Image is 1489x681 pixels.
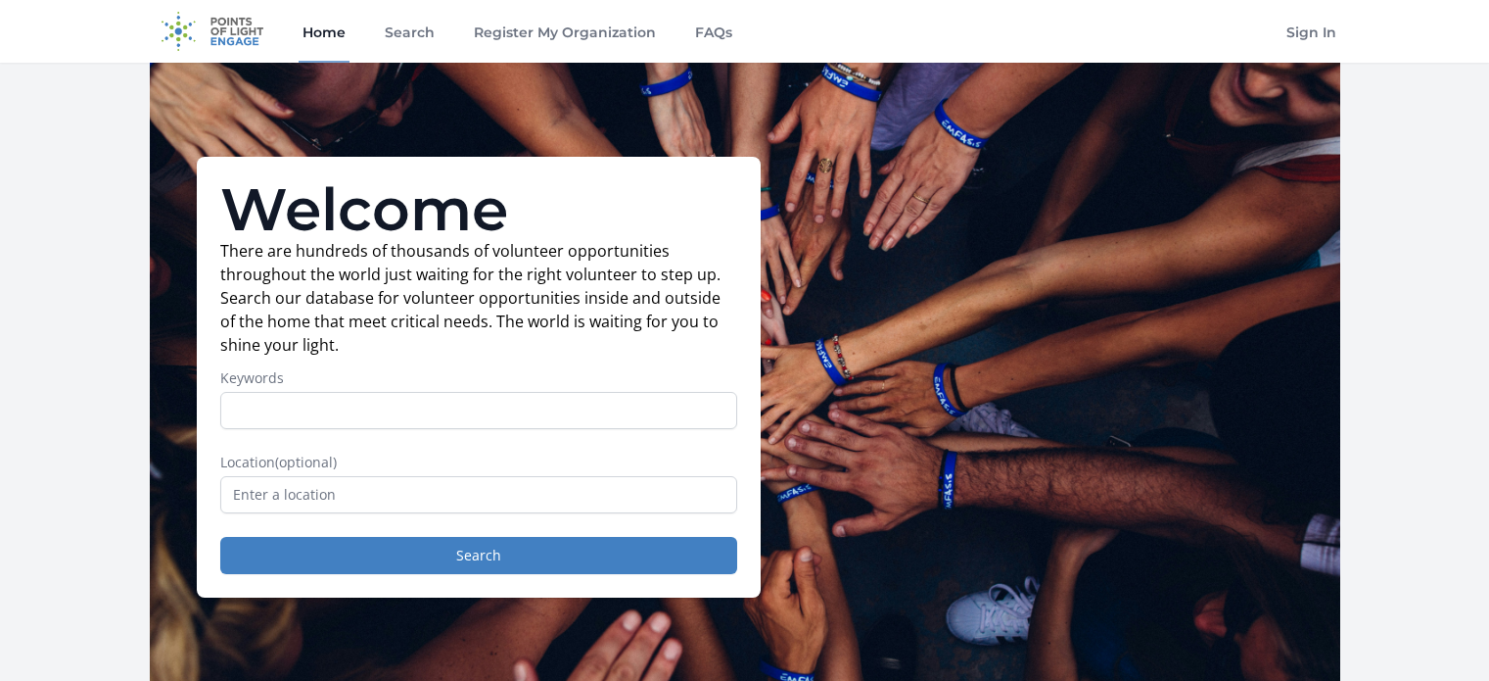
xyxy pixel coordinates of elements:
[220,239,737,357] p: There are hundreds of thousands of volunteer opportunities throughout the world just waiting for ...
[220,453,737,472] label: Location
[220,476,737,513] input: Enter a location
[220,368,737,388] label: Keywords
[220,180,737,239] h1: Welcome
[275,453,337,471] span: (optional)
[220,537,737,574] button: Search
